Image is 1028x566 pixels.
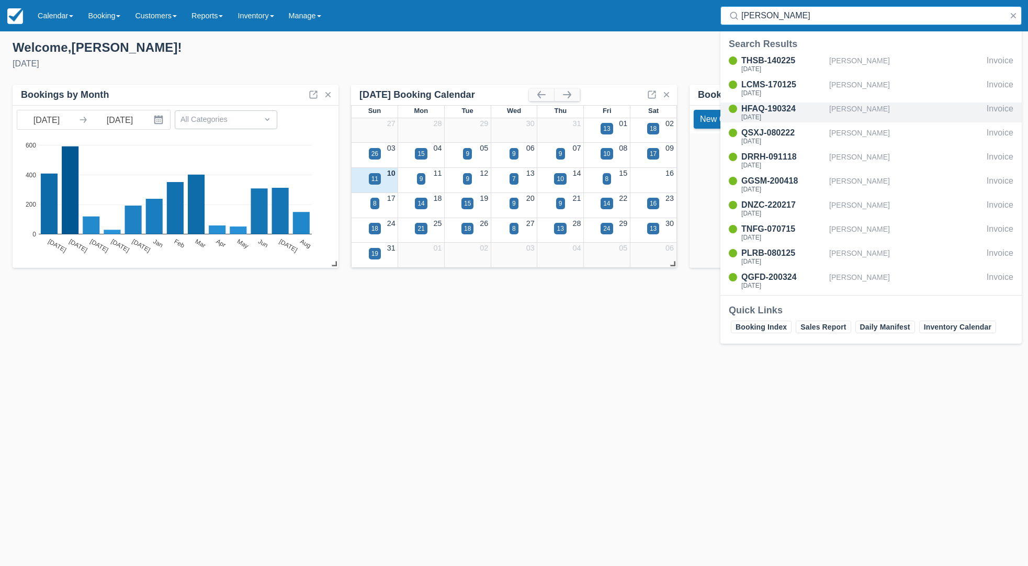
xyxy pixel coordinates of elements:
[557,174,563,184] div: 10
[694,110,730,129] button: New 0
[720,223,1022,243] a: TNFG-070715[DATE][PERSON_NAME]Invoice
[665,219,674,228] a: 30
[741,66,825,72] div: [DATE]
[414,107,428,115] span: Mon
[698,89,786,101] div: Bookings by Month
[987,175,1013,195] div: Invoice
[417,199,424,208] div: 14
[729,304,1013,316] div: Quick Links
[464,199,471,208] div: 15
[559,199,562,208] div: 9
[650,224,657,233] div: 13
[650,124,657,133] div: 18
[573,194,581,202] a: 21
[526,194,535,202] a: 20
[731,321,792,333] a: Booking Index
[512,149,516,159] div: 9
[796,321,851,333] a: Sales Report
[741,258,825,265] div: [DATE]
[91,110,149,129] input: End Date
[466,149,469,159] div: 9
[371,174,378,184] div: 11
[373,199,377,208] div: 8
[741,175,825,187] div: GGSM-200418
[720,247,1022,267] a: PLRB-080125[DATE][PERSON_NAME]Invoice
[741,151,825,163] div: DRRH-091118
[829,78,982,98] div: [PERSON_NAME]
[433,144,442,152] a: 04
[480,244,488,252] a: 02
[433,194,442,202] a: 18
[149,110,170,129] button: Interact with the calendar and add the check-in date for your trip.
[480,194,488,202] a: 19
[605,174,609,184] div: 8
[741,186,825,193] div: [DATE]
[829,103,982,122] div: [PERSON_NAME]
[741,54,825,67] div: THSB-140225
[512,224,516,233] div: 8
[619,219,627,228] a: 29
[720,78,1022,98] a: LCMS-170125[DATE][PERSON_NAME]Invoice
[619,194,627,202] a: 22
[619,244,627,252] a: 05
[987,127,1013,146] div: Invoice
[648,107,659,115] span: Sat
[741,138,825,144] div: [DATE]
[741,234,825,241] div: [DATE]
[829,175,982,195] div: [PERSON_NAME]
[420,174,423,184] div: 9
[573,144,581,152] a: 07
[13,40,506,55] div: Welcome , [PERSON_NAME] !
[987,247,1013,267] div: Invoice
[741,114,825,120] div: [DATE]
[603,124,610,133] div: 13
[480,144,488,152] a: 05
[987,151,1013,171] div: Invoice
[987,103,1013,122] div: Invoice
[987,271,1013,291] div: Invoice
[619,144,627,152] a: 08
[987,54,1013,74] div: Invoice
[554,107,567,115] span: Thu
[741,271,825,284] div: QGFD-200324
[829,127,982,146] div: [PERSON_NAME]
[987,78,1013,98] div: Invoice
[987,223,1013,243] div: Invoice
[480,219,488,228] a: 26
[720,127,1022,146] a: QSXJ-080222[DATE][PERSON_NAME]Invoice
[371,224,378,233] div: 18
[619,169,627,177] a: 15
[741,90,825,96] div: [DATE]
[720,271,1022,291] a: QGFD-200324[DATE][PERSON_NAME]Invoice
[573,244,581,252] a: 04
[650,149,657,159] div: 17
[665,194,674,202] a: 23
[507,107,521,115] span: Wed
[433,244,442,252] a: 01
[417,224,424,233] div: 21
[7,8,23,24] img: checkfront-main-nav-mini-logo.png
[526,119,535,128] a: 30
[21,89,109,101] div: Bookings by Month
[573,219,581,228] a: 28
[603,224,610,233] div: 24
[433,219,442,228] a: 25
[387,194,396,202] a: 17
[741,223,825,235] div: TNFG-070715
[480,119,488,128] a: 29
[619,119,627,128] a: 01
[729,38,1013,50] div: Search Results
[829,247,982,267] div: [PERSON_NAME]
[262,114,273,124] span: Dropdown icon
[741,199,825,211] div: DNZC-220217
[573,119,581,128] a: 31
[387,119,396,128] a: 27
[526,244,535,252] a: 03
[829,271,982,291] div: [PERSON_NAME]
[829,223,982,243] div: [PERSON_NAME]
[603,199,610,208] div: 14
[466,174,469,184] div: 9
[13,58,506,70] div: [DATE]
[720,103,1022,122] a: HFAQ-190324[DATE][PERSON_NAME]Invoice
[665,144,674,152] a: 09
